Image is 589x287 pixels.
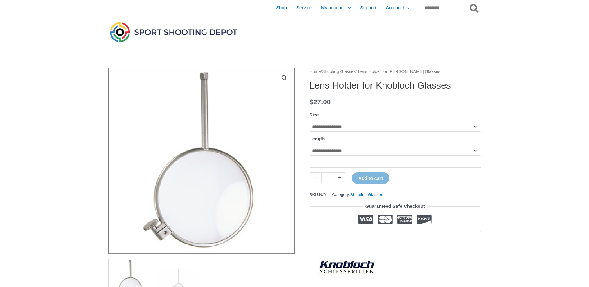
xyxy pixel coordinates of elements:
[310,172,321,183] a: -
[350,192,383,197] a: Shooting Glasses
[322,69,356,74] a: Shooting Glasses
[363,202,428,211] legend: Guaranteed Safe Checkout
[321,172,333,183] input: Product quantity
[332,191,383,198] span: Category:
[108,68,295,254] img: Lens Holder for Knobloch Glasses
[352,172,389,184] button: Add to cart
[310,136,325,141] label: Length
[310,112,319,117] label: Size
[310,69,321,74] a: Home
[310,191,326,198] span: SKU:
[469,2,481,13] button: Search
[310,98,314,106] span: $
[279,72,290,84] a: View full-screen image gallery
[310,98,331,106] bdi: 27.00
[310,68,481,76] nav: Breadcrumb
[333,172,345,183] a: +
[108,20,239,43] img: Sport Shooting Depot
[310,80,481,91] h1: Lens Holder for Knobloch Glasses
[319,192,326,197] span: N/A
